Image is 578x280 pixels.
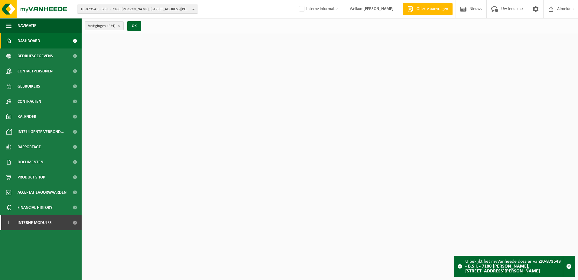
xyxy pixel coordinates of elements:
strong: [PERSON_NAME] [363,7,394,11]
span: Dashboard [18,33,40,48]
count: (4/4) [107,24,115,28]
strong: 10-873543 - B.S.I. - 7180 [PERSON_NAME], [STREET_ADDRESS][PERSON_NAME] [465,259,561,274]
span: Acceptatievoorwaarden [18,185,67,200]
span: Product Shop [18,170,45,185]
span: Financial History [18,200,52,215]
span: Vestigingen [88,22,115,31]
span: Intelligente verbond... [18,124,64,139]
span: Kalender [18,109,36,124]
span: Interne modules [18,215,52,230]
span: Documenten [18,155,43,170]
font: Welkom [350,7,394,11]
button: OK [127,21,141,31]
a: Offerte aanvragen [403,3,453,15]
button: 10-873543 - B.S.I. - 7180 [PERSON_NAME], [STREET_ADDRESS][PERSON_NAME] [77,5,198,14]
span: Navigatie [18,18,36,33]
label: Interne informatie [298,5,338,14]
span: Contracten [18,94,41,109]
div: U bekijkt het myVanheede dossier van [465,256,563,277]
button: Vestigingen(4/4) [85,21,124,30]
span: Gebruikers [18,79,40,94]
span: Offerte aanvragen [415,6,450,12]
span: I [6,215,11,230]
span: Contactpersonen [18,64,53,79]
span: Bedrijfsgegevens [18,48,53,64]
span: 10-873543 - B.S.I. - 7180 [PERSON_NAME], [STREET_ADDRESS][PERSON_NAME] [80,5,190,14]
span: Rapportage [18,139,41,155]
